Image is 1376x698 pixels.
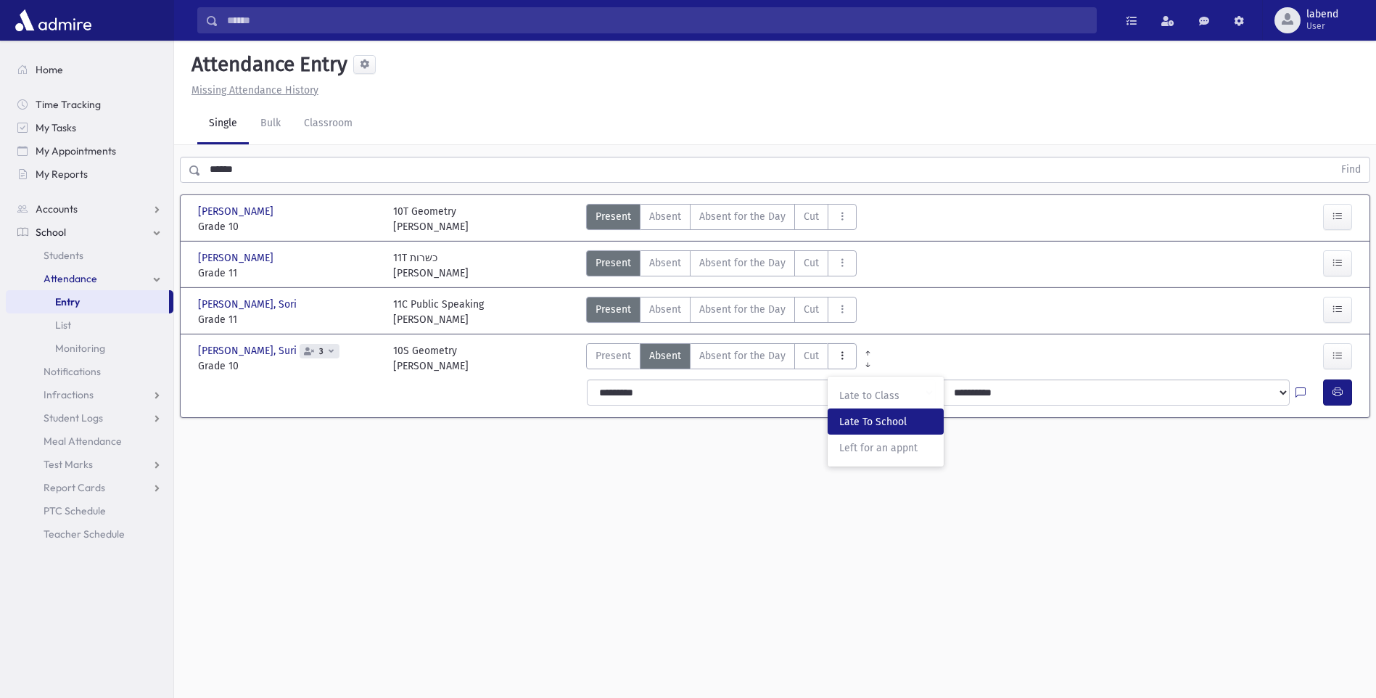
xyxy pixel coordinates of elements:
span: Attendance [44,272,97,285]
span: [PERSON_NAME] [198,250,276,266]
a: My Tasks [6,116,173,139]
a: Bulk [249,104,292,144]
span: Infractions [44,388,94,401]
span: Absent [649,209,681,224]
a: Missing Attendance History [186,84,318,97]
a: My Appointments [6,139,173,163]
span: Present [596,209,631,224]
div: 11C Public Speaking [PERSON_NAME] [393,297,484,327]
span: Grade 11 [198,266,379,281]
span: Monitoring [55,342,105,355]
a: Report Cards [6,476,173,499]
span: Cut [804,255,819,271]
div: AttTypes [586,204,857,234]
u: Missing Attendance History [191,84,318,97]
span: [PERSON_NAME] [198,204,276,219]
span: Time Tracking [36,98,101,111]
span: Present [596,255,631,271]
a: Home [6,58,173,81]
span: labend [1306,9,1338,20]
span: Absent [649,255,681,271]
span: My Reports [36,168,88,181]
span: [PERSON_NAME], Sori [198,297,300,312]
a: Student Logs [6,406,173,430]
span: Cut [804,302,819,317]
button: Find [1332,157,1369,182]
span: Teacher Schedule [44,527,125,541]
div: AttTypes [586,297,857,327]
a: Infractions [6,383,173,406]
span: User [1306,20,1338,32]
a: PTC Schedule [6,499,173,522]
a: School [6,221,173,244]
span: Absent for the Day [699,348,786,364]
span: Grade 11 [198,312,379,327]
div: 10S Geometry [PERSON_NAME] [393,343,469,374]
span: Grade 10 [198,358,379,374]
h5: Attendance Entry [186,52,347,77]
a: Meal Attendance [6,430,173,453]
a: Single [197,104,249,144]
span: Left for an appnt [839,440,932,456]
span: Present [596,302,631,317]
span: Absent for the Day [699,209,786,224]
div: 11T כשרות [PERSON_NAME] [393,250,469,281]
span: Absent for the Day [699,255,786,271]
span: School [36,226,66,239]
span: My Appointments [36,144,116,157]
span: Absent [649,302,681,317]
a: Time Tracking [6,93,173,116]
span: My Tasks [36,121,76,134]
a: Monitoring [6,337,173,360]
span: Cut [804,209,819,224]
div: AttTypes [586,343,857,374]
a: Attendance [6,267,173,290]
img: AdmirePro [12,6,95,35]
a: Entry [6,290,169,313]
span: PTC Schedule [44,504,106,517]
span: Students [44,249,83,262]
span: Test Marks [44,458,93,471]
span: Accounts [36,202,78,215]
input: Search [218,7,1096,33]
a: List [6,313,173,337]
span: Cut [804,348,819,364]
span: Report Cards [44,481,105,494]
span: 3 [316,347,326,356]
a: Notifications [6,360,173,383]
span: List [55,319,71,332]
span: Grade 10 [198,219,379,234]
span: Entry [55,295,80,308]
span: Late to Class [839,388,932,403]
a: Classroom [292,104,364,144]
span: Present [596,348,631,364]
span: Meal Attendance [44,435,122,448]
span: Student Logs [44,411,103,424]
span: Absent [649,348,681,364]
span: [PERSON_NAME], Suri [198,343,300,358]
a: Accounts [6,197,173,221]
span: Notifications [44,365,101,378]
span: Late To School [839,414,932,430]
div: 10T Geometry [PERSON_NAME] [393,204,469,234]
span: Absent for the Day [699,302,786,317]
a: Students [6,244,173,267]
a: Test Marks [6,453,173,476]
span: Home [36,63,63,76]
a: Teacher Schedule [6,522,173,546]
a: My Reports [6,163,173,186]
div: AttTypes [586,250,857,281]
